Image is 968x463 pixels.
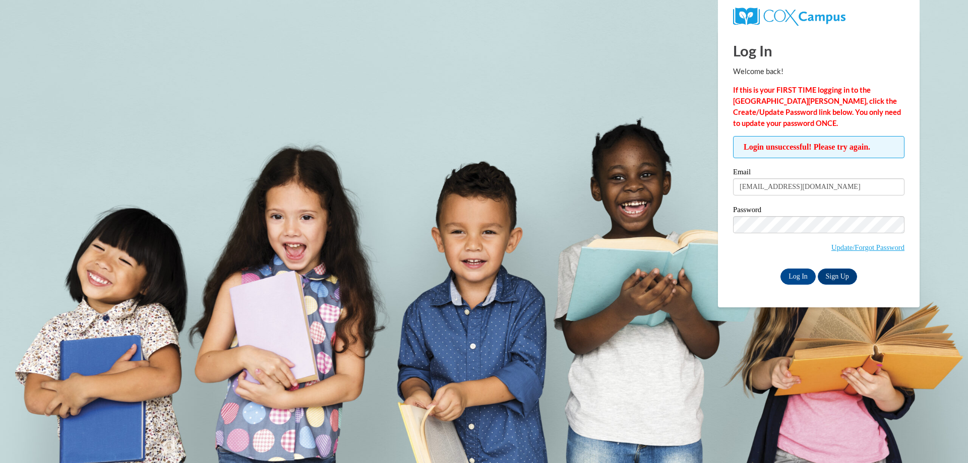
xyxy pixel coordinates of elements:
[733,40,904,61] h1: Log In
[818,269,857,285] a: Sign Up
[780,269,816,285] input: Log In
[733,66,904,77] p: Welcome back!
[733,86,901,127] strong: If this is your FIRST TIME logging in to the [GEOGRAPHIC_DATA][PERSON_NAME], click the Create/Upd...
[733,8,845,26] img: COX Campus
[733,168,904,178] label: Email
[733,136,904,158] span: Login unsuccessful! Please try again.
[831,243,904,251] a: Update/Forgot Password
[733,12,845,20] a: COX Campus
[733,206,904,216] label: Password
